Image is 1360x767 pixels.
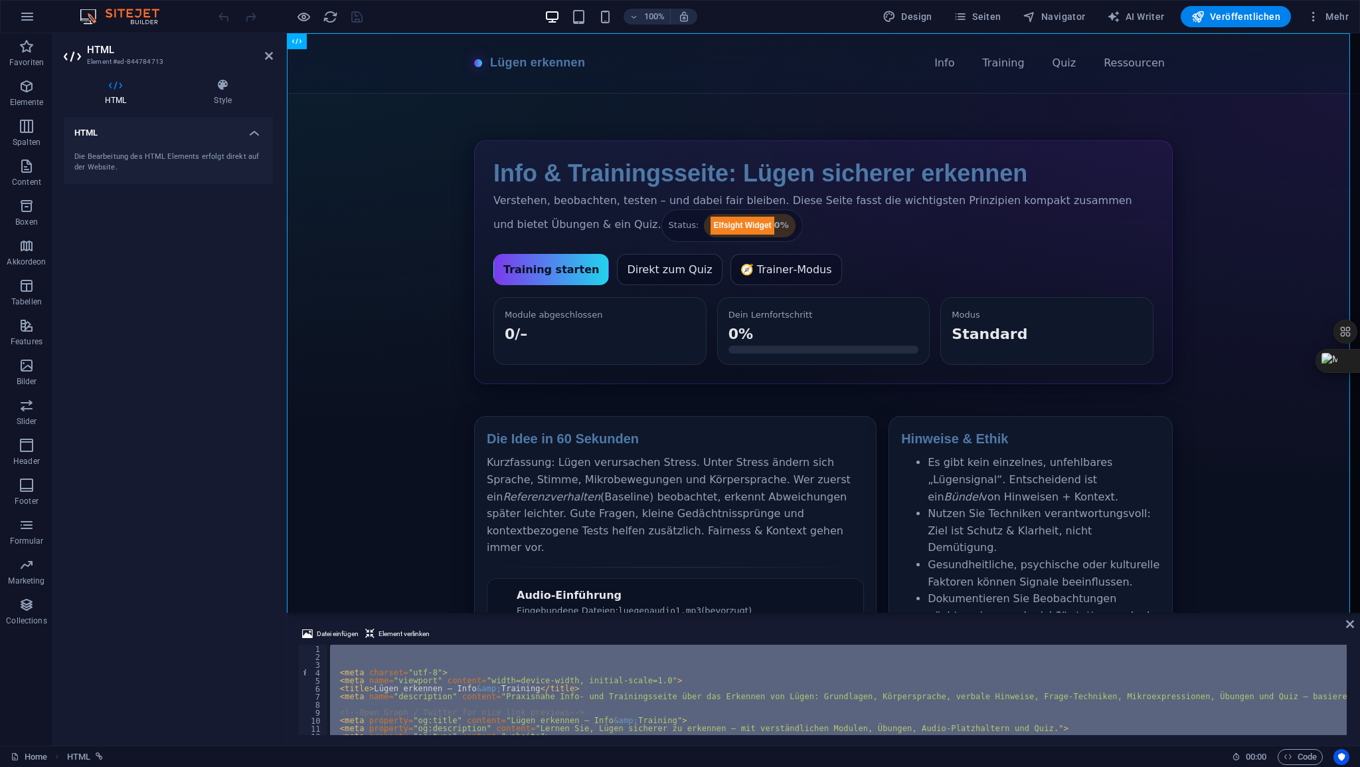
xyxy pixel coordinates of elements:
[1181,6,1291,27] button: Veröffentlichen
[1107,10,1165,23] span: AI Writer
[317,626,359,642] span: Datei einfügen
[1333,749,1349,765] button: Usercentrics
[300,626,361,642] button: Datei einfügen
[322,9,338,25] button: reload
[379,626,430,642] span: Element verlinken
[298,693,329,701] div: 7
[298,677,329,685] div: 5
[1284,749,1317,765] span: Code
[298,661,329,669] div: 3
[1102,6,1170,27] button: AI Writer
[298,724,329,732] div: 11
[624,9,671,25] button: 100%
[1278,749,1323,765] button: Code
[1302,6,1354,27] button: Mehr
[298,653,329,661] div: 2
[954,10,1001,23] span: Seiten
[298,701,329,709] div: 8
[1191,10,1280,23] span: Veröffentlichen
[64,117,273,141] h4: HTML
[363,626,432,642] button: Element verlinken
[323,9,338,25] i: Seite neu laden
[877,6,938,27] button: Design
[1232,749,1267,765] h6: Session-Zeit
[877,6,938,27] div: Design (Strg+Alt+Y)
[298,645,329,653] div: 1
[1017,6,1091,27] button: Navigator
[87,44,273,56] h2: HTML
[298,709,329,716] div: 9
[74,152,262,173] div: Die Bearbeitung des HTML Elements erfolgt direkt auf der Website.
[1023,10,1086,23] span: Navigator
[64,78,173,106] h4: HTML
[948,6,1007,27] button: Seiten
[883,10,932,23] span: Design
[298,669,329,677] div: 4
[1255,752,1257,762] span: :
[173,78,273,106] h4: Style
[87,56,246,68] h3: Element #ed-844784713
[643,9,665,25] h6: 100%
[1246,749,1266,765] span: 00 00
[678,11,690,23] i: Bei Größenänderung Zoomstufe automatisch an das gewählte Gerät anpassen.
[1307,10,1349,23] span: Mehr
[298,716,329,724] div: 10
[298,685,329,693] div: 6
[298,732,329,740] div: 12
